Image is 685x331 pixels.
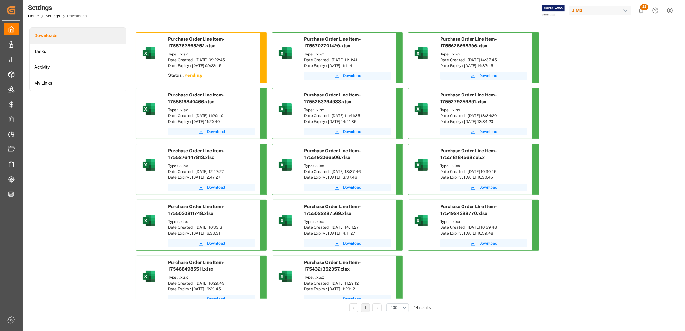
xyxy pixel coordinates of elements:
[569,4,634,16] button: JIMS
[569,6,631,15] div: JIMS
[343,73,361,79] span: Download
[28,14,39,18] a: Home
[479,185,497,190] span: Download
[364,306,367,310] a: 1
[640,4,648,10] span: 22
[141,157,157,173] img: microsoft-excel-2019--v1.png
[304,107,391,113] div: Type : .xlsx
[304,119,391,125] div: Date Expiry : [DATE] 14:41:35
[343,185,361,190] span: Download
[207,240,225,246] span: Download
[343,240,361,246] span: Download
[304,280,391,286] div: Date Created : [DATE] 11:29:12
[30,44,126,59] a: Tasks
[277,157,293,173] img: microsoft-excel-2019--v1.png
[304,57,391,63] div: Date Created : [DATE] 11:11:41
[479,240,497,246] span: Download
[440,107,527,113] div: Type : .xlsx
[440,148,497,160] span: Purchase Order Line Item-1755181845687.xlsx
[304,51,391,57] div: Type : .xlsx
[440,225,527,230] div: Date Created : [DATE] 10:59:48
[277,45,293,61] img: microsoft-excel-2019--v1.png
[168,163,255,169] div: Type : .xlsx
[304,286,391,292] div: Date Expiry : [DATE] 11:29:12
[168,295,255,303] a: Download
[168,128,255,135] button: Download
[413,157,429,173] img: microsoft-excel-2019--v1.png
[141,101,157,117] img: microsoft-excel-2019--v1.png
[304,295,391,303] button: Download
[414,306,431,310] span: 14 results
[304,72,391,80] a: Download
[184,73,202,78] sapn: Pending
[634,3,648,18] button: show 22 new notifications
[168,239,255,247] button: Download
[440,230,527,236] div: Date Expiry : [DATE] 10:59:48
[440,204,497,216] span: Purchase Order Line Item-1754924388770.xlsx
[440,184,527,191] button: Download
[168,280,255,286] div: Date Created : [DATE] 16:29:45
[440,57,527,63] div: Date Created : [DATE] 14:37:45
[168,204,225,216] span: Purchase Order Line Item-1755030811748.xlsx
[168,36,225,48] span: Purchase Order Line Item-1755782565252.xlsx
[30,28,126,44] a: Downloads
[304,225,391,230] div: Date Created : [DATE] 14:11:27
[440,219,527,225] div: Type : .xlsx
[46,14,60,18] a: Settings
[304,184,391,191] a: Download
[141,45,157,61] img: microsoft-excel-2019--v1.png
[343,129,361,135] span: Download
[361,303,370,312] li: 1
[343,296,361,302] span: Download
[277,269,293,284] img: microsoft-excel-2019--v1.png
[304,128,391,135] a: Download
[479,73,497,79] span: Download
[304,92,361,104] span: Purchase Order Line Item-1755283294933.xlsx
[168,169,255,175] div: Date Created : [DATE] 12:47:27
[349,303,358,312] li: Previous Page
[440,113,527,119] div: Date Created : [DATE] 13:34:20
[277,101,293,117] img: microsoft-excel-2019--v1.png
[304,113,391,119] div: Date Created : [DATE] 14:41:35
[168,175,255,180] div: Date Expiry : [DATE] 12:47:27
[304,275,391,280] div: Type : .xlsx
[440,119,527,125] div: Date Expiry : [DATE] 13:34:20
[141,213,157,228] img: microsoft-excel-2019--v1.png
[304,204,361,216] span: Purchase Order Line Item-1755022287569.xlsx
[304,230,391,236] div: Date Expiry : [DATE] 14:11:27
[440,72,527,80] button: Download
[168,113,255,119] div: Date Created : [DATE] 11:20:40
[141,269,157,284] img: microsoft-excel-2019--v1.png
[440,63,527,69] div: Date Expiry : [DATE] 14:37:45
[207,296,225,302] span: Download
[30,75,126,91] li: My Links
[168,92,225,104] span: Purchase Order Line Item-1755616840466.xlsx
[30,59,126,75] a: Activity
[277,213,293,228] img: microsoft-excel-2019--v1.png
[168,184,255,191] button: Download
[542,5,565,16] img: Exertis%20JAM%20-%20Email%20Logo.jpg_1722504956.jpg
[168,260,225,272] span: Purchase Order Line Item-1754684985511.xlsx
[440,163,527,169] div: Type : .xlsx
[372,303,382,312] li: Next Page
[440,128,527,135] button: Download
[413,101,429,117] img: microsoft-excel-2019--v1.png
[648,3,663,18] button: Help Center
[207,185,225,190] span: Download
[163,70,260,82] div: Status :
[391,305,397,311] span: 100
[440,239,527,247] button: Download
[168,148,225,160] span: Purchase Order Line Item-1755276447813.xlsx
[168,286,255,292] div: Date Expiry : [DATE] 16:29:45
[413,213,429,228] img: microsoft-excel-2019--v1.png
[304,36,361,48] span: Purchase Order Line Item-1755702701429.xlsx
[168,230,255,236] div: Date Expiry : [DATE] 16:33:31
[168,107,255,113] div: Type : .xlsx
